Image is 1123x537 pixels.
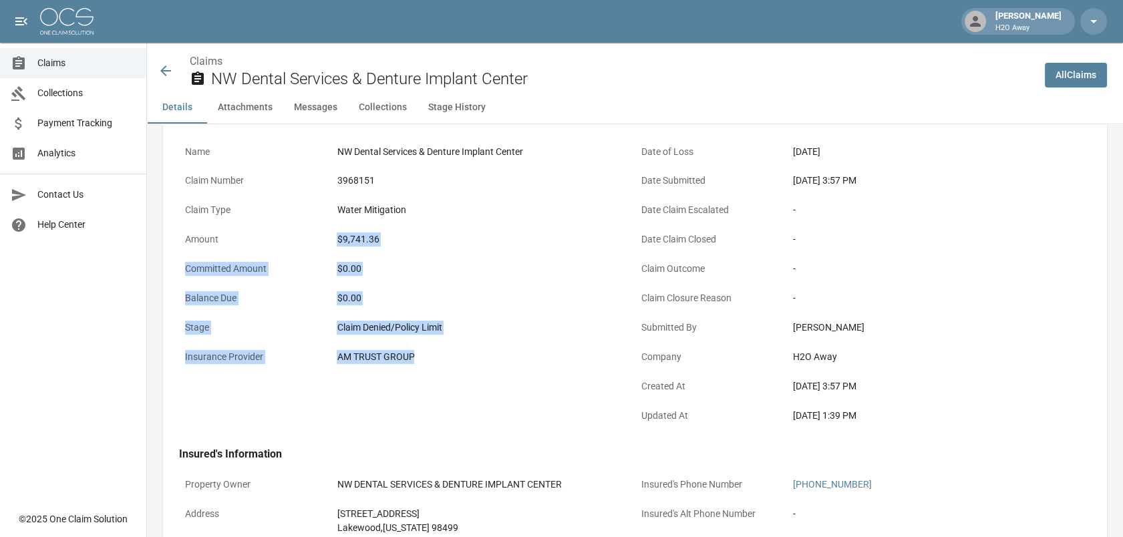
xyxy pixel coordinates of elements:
[635,373,787,399] p: Created At
[635,315,787,341] p: Submitted By
[179,168,331,194] p: Claim Number
[635,472,787,498] p: Insured's Phone Number
[179,139,331,165] p: Name
[635,285,787,311] p: Claim Closure Reason
[1045,63,1107,87] a: AllClaims
[990,9,1067,33] div: [PERSON_NAME]
[337,478,629,492] div: NW DENTAL SERVICES & DENTURE IMPLANT CENTER
[635,501,787,527] p: Insured's Alt Phone Number
[793,321,1085,335] div: [PERSON_NAME]
[190,55,222,67] a: Claims
[37,218,136,232] span: Help Center
[635,226,787,252] p: Date Claim Closed
[337,507,629,521] div: [STREET_ADDRESS]
[635,168,787,194] p: Date Submitted
[635,403,787,429] p: Updated At
[147,92,1123,124] div: anchor tabs
[793,409,1085,423] div: [DATE] 1:39 PM
[207,92,283,124] button: Attachments
[793,350,1085,364] div: H2O Away
[179,315,331,341] p: Stage
[793,379,1085,393] div: [DATE] 3:57 PM
[635,197,787,223] p: Date Claim Escalated
[179,226,331,252] p: Amount
[418,92,496,124] button: Stage History
[793,145,1085,159] div: [DATE]
[179,501,331,527] p: Address
[179,472,331,498] p: Property Owner
[793,262,1085,276] div: -
[793,203,1085,217] div: -
[337,145,629,159] div: NW Dental Services & Denture Implant Center
[793,291,1085,305] div: -
[337,321,629,335] div: Claim Denied/Policy Limit
[37,86,136,100] span: Collections
[283,92,348,124] button: Messages
[8,8,35,35] button: open drawer
[337,521,629,535] div: Lakewood , [US_STATE] 98499
[179,344,331,370] p: Insurance Provider
[995,23,1062,34] p: H2O Away
[337,262,629,276] div: $0.00
[179,256,331,282] p: Committed Amount
[37,188,136,202] span: Contact Us
[37,56,136,70] span: Claims
[147,92,207,124] button: Details
[40,8,94,35] img: ocs-logo-white-transparent.png
[37,146,136,160] span: Analytics
[179,285,331,311] p: Balance Due
[211,69,1034,89] h2: NW Dental Services & Denture Implant Center
[337,174,629,188] div: 3968151
[793,232,1085,246] div: -
[348,92,418,124] button: Collections
[179,447,1091,461] h4: Insured's Information
[337,232,629,246] div: $9,741.36
[337,291,629,305] div: $0.00
[179,197,331,223] p: Claim Type
[635,344,787,370] p: Company
[793,174,1085,188] div: [DATE] 3:57 PM
[19,512,128,526] div: © 2025 One Claim Solution
[337,203,629,217] div: Water Mitigation
[635,256,787,282] p: Claim Outcome
[190,53,1034,69] nav: breadcrumb
[793,479,872,490] a: [PHONE_NUMBER]
[793,507,1085,521] div: -
[37,116,136,130] span: Payment Tracking
[635,139,787,165] p: Date of Loss
[337,350,629,364] div: AM TRUST GROUP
